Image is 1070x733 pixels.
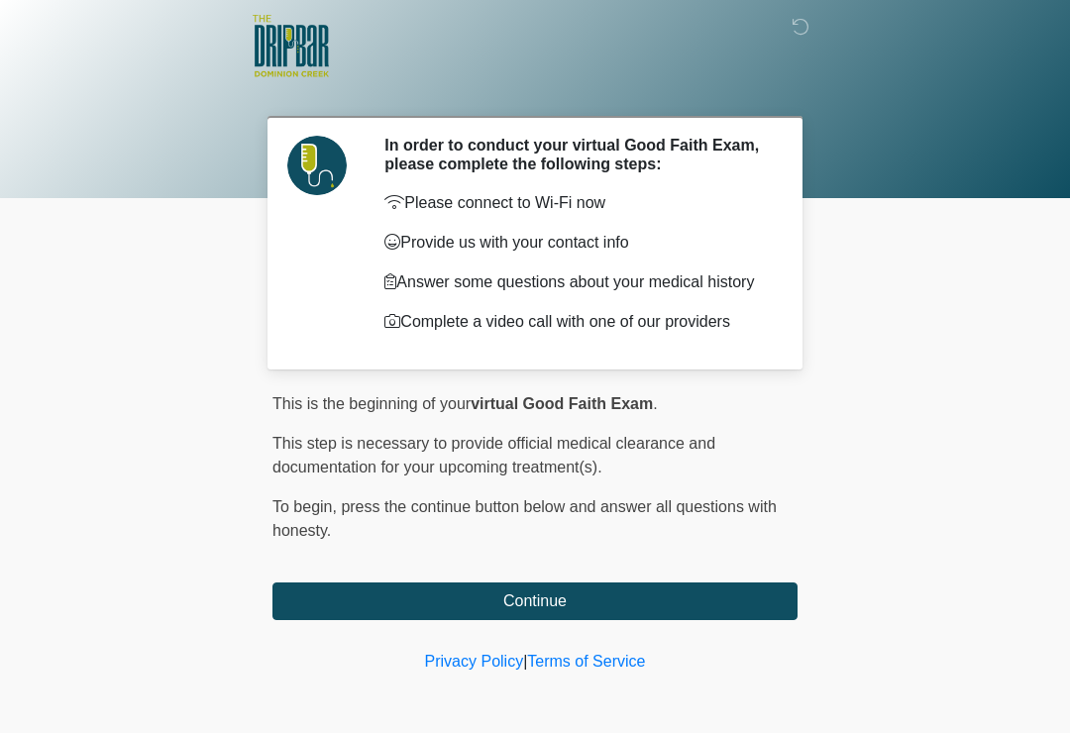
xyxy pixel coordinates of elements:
[425,653,524,670] a: Privacy Policy
[272,435,715,475] span: This step is necessary to provide official medical clearance and documentation for your upcoming ...
[272,395,471,412] span: This is the beginning of your
[272,498,341,515] span: To begin,
[253,15,329,80] img: The DRIPBaR - San Antonio Dominion Creek Logo
[384,191,768,215] p: Please connect to Wi-Fi now
[287,136,347,195] img: Agent Avatar
[272,498,777,539] span: press the continue button below and answer all questions with honesty.
[527,653,645,670] a: Terms of Service
[384,231,768,255] p: Provide us with your contact info
[471,395,653,412] strong: virtual Good Faith Exam
[653,395,657,412] span: .
[272,582,798,620] button: Continue
[384,270,768,294] p: Answer some questions about your medical history
[384,310,768,334] p: Complete a video call with one of our providers
[384,136,768,173] h2: In order to conduct your virtual Good Faith Exam, please complete the following steps:
[523,653,527,670] a: |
